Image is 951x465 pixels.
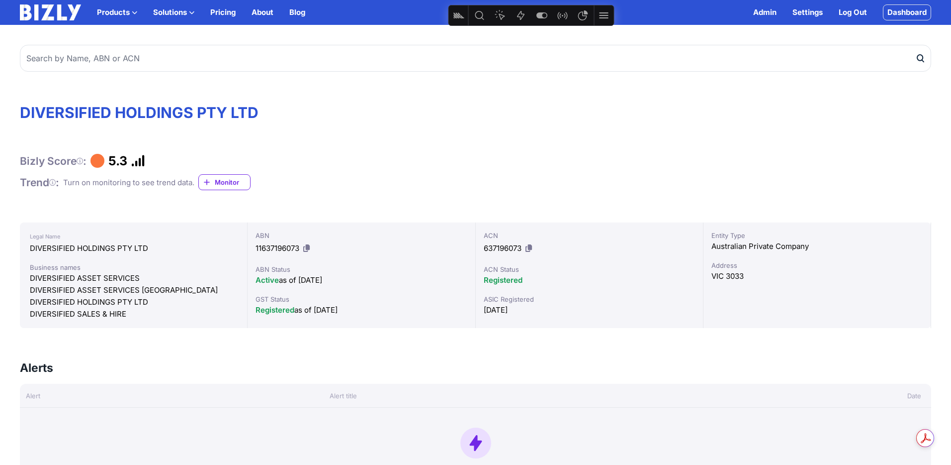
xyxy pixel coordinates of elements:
[256,274,467,286] div: as of [DATE]
[711,231,923,240] div: Entity Type
[20,154,86,168] h1: Bizly Score :
[20,45,931,72] input: Search by Name, ABN or ACN
[484,243,521,253] span: 637196073
[792,6,823,18] a: Settings
[30,272,237,284] div: DIVERSIFIED ASSET SERVICES
[256,275,279,285] span: Active
[20,104,931,121] h1: DIVERSIFIED HOLDINGS PTY LTD
[256,304,467,316] div: as of [DATE]
[30,231,237,242] div: Legal Name
[484,231,695,240] div: ACN
[30,284,237,296] div: DIVERSIFIED ASSET SERVICES [GEOGRAPHIC_DATA]
[210,6,236,18] a: Pricing
[883,4,931,20] a: Dashboard
[256,294,467,304] div: GST Status
[779,391,932,401] div: Date
[753,6,777,18] a: Admin
[108,153,127,168] h1: 5.3
[30,262,237,272] div: Business names
[484,304,695,316] div: [DATE]
[97,6,137,18] button: Products
[256,231,467,240] div: ABN
[30,308,237,320] div: DIVERSIFIED SALES & HIRE
[324,391,779,401] div: Alert title
[153,6,194,18] button: Solutions
[289,6,305,18] a: Blog
[215,177,250,187] span: Monitor
[484,264,695,274] div: ACN Status
[256,243,299,253] span: 11637196073
[20,360,53,376] h3: Alerts
[484,294,695,304] div: ASIC Registered
[20,176,59,189] h1: Trend :
[256,264,467,274] div: ABN Status
[198,174,251,190] a: Monitor
[30,296,237,308] div: DIVERSIFIED HOLDINGS PTY LTD
[711,270,923,282] div: VIC 3033
[839,6,867,18] a: Log Out
[252,6,273,18] a: About
[484,275,522,285] span: Registered
[711,260,923,270] div: Address
[711,240,923,252] div: Australian Private Company
[256,305,294,315] span: Registered
[30,242,237,254] div: DIVERSIFIED HOLDINGS PTY LTD
[20,391,324,401] div: Alert
[63,177,194,189] div: Turn on monitoring to see trend data.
